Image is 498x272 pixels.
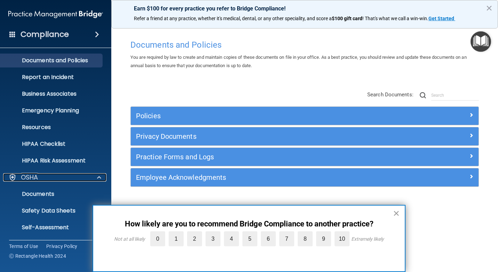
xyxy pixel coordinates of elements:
[378,223,490,250] iframe: Drift Widget Chat Controller
[21,173,38,182] p: OSHA
[114,236,145,242] div: Not at all likely
[21,30,69,39] h4: Compliance
[486,2,492,14] button: Close
[279,231,294,246] label: 7
[136,133,386,140] h5: Privacy Documents
[130,55,467,68] span: You are required by law to create and maintain copies of these documents on file in your office. ...
[136,112,386,120] h5: Policies
[136,153,386,161] h5: Practice Forms and Logs
[134,16,332,21] span: Refer a friend at any practice, whether it's medical, dental, or any other speciality, and score a
[5,191,99,198] p: Documents
[5,224,99,231] p: Self-Assessment
[5,157,99,164] p: HIPAA Risk Assessment
[367,91,413,98] span: Search Documents:
[5,207,99,214] p: Safety Data Sheets
[5,141,99,147] p: HIPAA Checklist
[471,31,491,52] button: Open Resource Center
[5,90,99,97] p: Business Associates
[5,107,99,114] p: Emergency Planning
[335,231,350,246] label: 10
[9,253,66,259] span: Ⓒ Rectangle Health 2024
[107,219,391,229] p: How likely are you to recommend Bridge Compliance to another practice?
[206,231,220,246] label: 3
[316,231,331,246] label: 9
[5,57,99,64] p: Documents and Policies
[242,231,257,246] label: 5
[420,92,426,98] img: ic-search.3b580494.png
[351,236,384,242] div: Extremely likely
[136,174,386,181] h5: Employee Acknowledgments
[298,231,313,246] label: 8
[428,16,454,21] strong: Get Started
[393,208,400,219] button: Close
[46,243,78,250] a: Privacy Policy
[431,90,479,101] input: Search
[261,231,276,246] label: 6
[169,231,184,246] label: 1
[150,231,165,246] label: 0
[134,5,475,12] p: Earn $100 for every practice you refer to Bridge Compliance!
[5,124,99,131] p: Resources
[187,231,202,246] label: 2
[5,74,99,81] p: Report an Incident
[224,231,239,246] label: 4
[9,243,38,250] a: Terms of Use
[362,16,428,21] span: ! That's what we call a win-win.
[130,40,479,49] h4: Documents and Policies
[332,16,362,21] strong: $100 gift card
[8,7,103,21] img: PMB logo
